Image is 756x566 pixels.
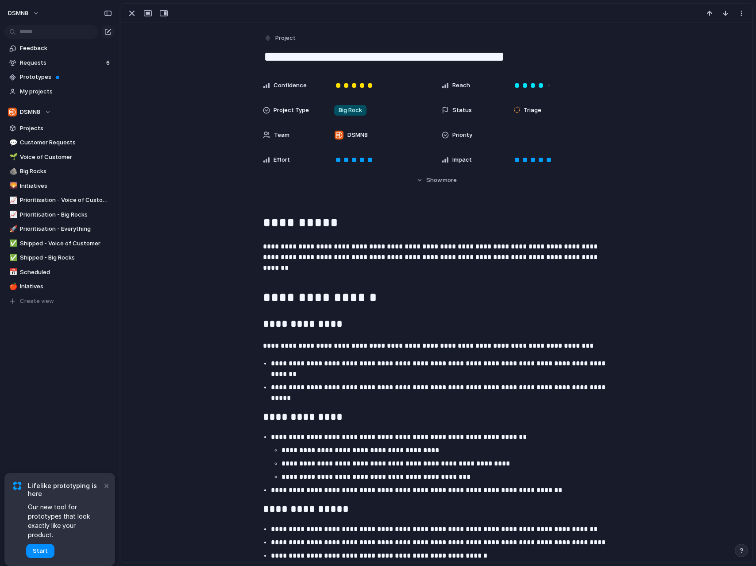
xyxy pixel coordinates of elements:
button: 🍎 [8,282,17,291]
span: Confidence [274,81,307,90]
span: Voice of Customer [20,153,112,162]
a: Prototypes [4,70,115,84]
button: DSMN8 [4,105,115,119]
span: Big Rocks [20,167,112,176]
span: Scheduled [20,268,112,277]
span: Priority [452,131,472,140]
span: Customer Requests [20,138,112,147]
a: 💬Customer Requests [4,136,115,149]
div: 📅 [9,267,15,277]
div: 🌱 [9,152,15,162]
span: 6 [106,58,112,67]
span: Show [426,176,442,185]
a: Feedback [4,42,115,55]
span: Reach [452,81,470,90]
span: Impact [452,155,472,164]
a: 🪨Big Rocks [4,165,115,178]
a: 🌄Initiatives [4,179,115,193]
span: Requests [20,58,104,67]
button: ✅ [8,239,17,248]
a: My projects [4,85,115,98]
div: 🌄 [9,181,15,191]
span: Initiatives [20,182,112,190]
span: Start [33,547,48,555]
a: Requests6 [4,56,115,70]
button: 🪨 [8,167,17,176]
a: 🌱Voice of Customer [4,151,115,164]
button: ✅ [8,253,17,262]
div: ✅ [9,238,15,248]
button: 📈 [8,196,17,205]
span: Prototypes [20,73,112,81]
button: Project [262,32,298,45]
button: Create view [4,295,115,308]
a: 📈Prioritisation - Voice of Customer [4,194,115,207]
div: 📈 [9,195,15,205]
span: Prioritisation - Voice of Customer [20,196,112,205]
div: 💬 [9,138,15,148]
a: 📈Prioritisation - Big Rocks [4,208,115,221]
button: Showmore [263,172,610,188]
a: Projects [4,122,115,135]
button: DSMN8 [4,6,44,20]
div: 📈 [9,209,15,220]
span: Status [452,106,472,115]
button: Dismiss [101,480,112,491]
span: Shipped - Big Rocks [20,253,112,262]
div: 🪨 [9,167,15,177]
button: 🚀 [8,225,17,233]
span: Shipped - Voice of Customer [20,239,112,248]
span: Create view [20,297,54,306]
a: 🚀Prioritisation - Everything [4,222,115,236]
span: Prioritisation - Everything [20,225,112,233]
span: Effort [274,155,290,164]
button: Start [26,544,54,558]
span: DSMN8 [20,108,40,116]
a: 🍎Iniatives [4,280,115,293]
span: Projects [20,124,112,133]
button: 📅 [8,268,17,277]
a: ✅Shipped - Big Rocks [4,251,115,264]
span: more [443,176,457,185]
button: 📈 [8,210,17,219]
button: 🌱 [8,153,17,162]
span: My projects [20,87,112,96]
a: 📅Scheduled [4,266,115,279]
button: 💬 [8,138,17,147]
span: Prioritisation - Big Rocks [20,210,112,219]
span: Feedback [20,44,112,53]
button: 🌄 [8,182,17,190]
span: Our new tool for prototypes that look exactly like your product. [28,502,102,539]
span: Big Rock [339,106,362,115]
span: Team [274,131,289,140]
div: ✅ [9,253,15,263]
span: DSMN8 [347,131,368,140]
div: 🚀 [9,224,15,234]
span: Project [275,34,296,43]
div: 🍎 [9,282,15,292]
span: Project Type [274,106,309,115]
span: DSMN8 [8,9,28,18]
a: ✅Shipped - Voice of Customer [4,237,115,250]
span: Iniatives [20,282,112,291]
span: Triage [524,106,541,115]
span: Lifelike prototyping is here [28,482,102,498]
